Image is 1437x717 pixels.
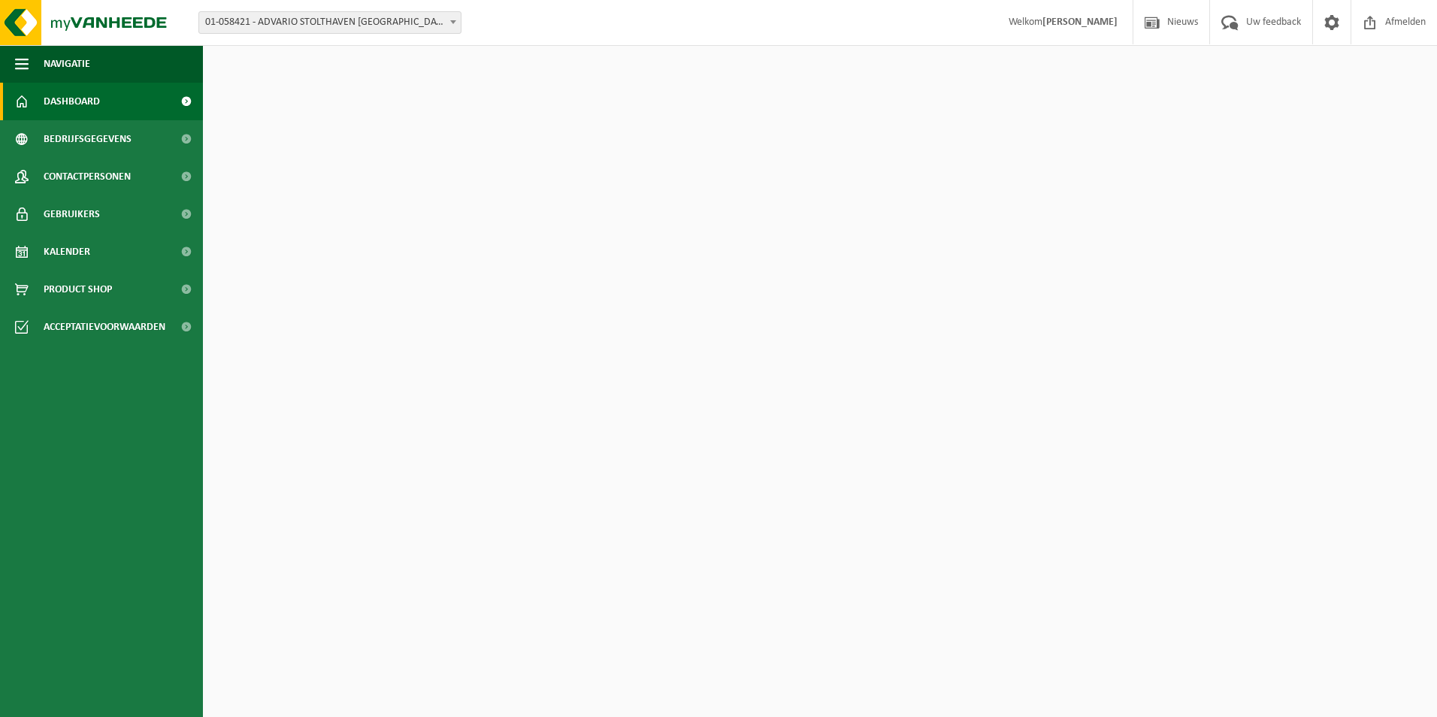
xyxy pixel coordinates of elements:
[44,120,132,158] span: Bedrijfsgegevens
[44,45,90,83] span: Navigatie
[1042,17,1118,28] strong: [PERSON_NAME]
[44,233,90,271] span: Kalender
[44,271,112,308] span: Product Shop
[198,11,461,34] span: 01-058421 - ADVARIO STOLTHAVEN ANTWERPEN NV - ANTWERPEN
[44,158,131,195] span: Contactpersonen
[199,12,461,33] span: 01-058421 - ADVARIO STOLTHAVEN ANTWERPEN NV - ANTWERPEN
[44,83,100,120] span: Dashboard
[44,308,165,346] span: Acceptatievoorwaarden
[44,195,100,233] span: Gebruikers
